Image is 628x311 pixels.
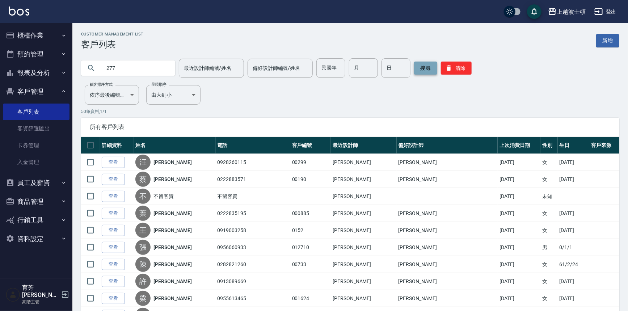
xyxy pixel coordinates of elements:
[498,205,540,222] td: [DATE]
[558,256,589,273] td: 61/2/24
[397,222,498,239] td: [PERSON_NAME]
[216,222,290,239] td: 0919003258
[3,104,69,120] a: 客戶列表
[135,240,151,255] div: 張
[216,171,290,188] td: 0222883571
[216,256,290,273] td: 0282821260
[331,137,396,154] th: 最近設計師
[153,244,192,251] a: [PERSON_NAME]
[153,295,192,302] a: [PERSON_NAME]
[331,171,396,188] td: [PERSON_NAME]
[3,230,69,248] button: 資料設定
[216,290,290,307] td: 0955613465
[331,256,396,273] td: [PERSON_NAME]
[397,171,498,188] td: [PERSON_NAME]
[3,192,69,211] button: 商品管理
[81,108,619,115] p: 50 筆資料, 1 / 1
[3,137,69,154] a: 卡券管理
[153,227,192,234] a: [PERSON_NAME]
[397,256,498,273] td: [PERSON_NAME]
[216,273,290,290] td: 0913089669
[135,274,151,289] div: 許
[290,239,331,256] td: 012710
[290,205,331,222] td: 000885
[498,256,540,273] td: [DATE]
[135,155,151,170] div: 汪
[498,290,540,307] td: [DATE]
[558,273,589,290] td: [DATE]
[397,273,498,290] td: [PERSON_NAME]
[589,137,619,154] th: 客戶來源
[22,284,59,299] h5: 育芳[PERSON_NAME]
[596,34,619,47] a: 新增
[6,287,20,302] img: Person
[102,191,125,202] a: 查看
[3,211,69,230] button: 行銷工具
[135,172,151,187] div: 蔡
[558,222,589,239] td: [DATE]
[135,291,151,306] div: 梁
[101,58,169,78] input: 搜尋關鍵字
[135,189,151,204] div: 不
[290,290,331,307] td: 001624
[498,273,540,290] td: [DATE]
[540,205,558,222] td: 女
[558,239,589,256] td: 0/1/1
[540,273,558,290] td: 女
[153,278,192,285] a: [PERSON_NAME]
[545,4,589,19] button: 上越波士頓
[134,137,216,154] th: 姓名
[558,205,589,222] td: [DATE]
[397,239,498,256] td: [PERSON_NAME]
[397,205,498,222] td: [PERSON_NAME]
[331,188,396,205] td: [PERSON_NAME]
[397,154,498,171] td: [PERSON_NAME]
[102,225,125,236] a: 查看
[102,174,125,185] a: 查看
[153,210,192,217] a: [PERSON_NAME]
[135,223,151,238] div: 王
[90,123,611,131] span: 所有客戶列表
[9,7,29,16] img: Logo
[135,206,151,221] div: 葉
[527,4,541,19] button: save
[540,188,558,205] td: 未知
[290,222,331,239] td: 0152
[290,256,331,273] td: 00733
[331,222,396,239] td: [PERSON_NAME]
[331,154,396,171] td: [PERSON_NAME]
[153,261,192,268] a: [PERSON_NAME]
[81,32,144,37] h2: Customer Management List
[102,293,125,304] a: 查看
[153,159,192,166] a: [PERSON_NAME]
[3,120,69,137] a: 客資篩選匯出
[102,242,125,253] a: 查看
[331,290,396,307] td: [PERSON_NAME]
[3,26,69,45] button: 櫃檯作業
[216,239,290,256] td: 0956060933
[498,222,540,239] td: [DATE]
[3,154,69,171] a: 入金管理
[540,256,558,273] td: 女
[498,171,540,188] td: [DATE]
[331,205,396,222] td: [PERSON_NAME]
[100,137,134,154] th: 詳細資料
[331,273,396,290] td: [PERSON_NAME]
[498,239,540,256] td: [DATE]
[498,154,540,171] td: [DATE]
[3,173,69,192] button: 員工及薪資
[540,171,558,188] td: 女
[558,290,589,307] td: [DATE]
[81,39,144,50] h3: 客戶列表
[331,239,396,256] td: [PERSON_NAME]
[102,157,125,168] a: 查看
[90,82,113,87] label: 顧客排序方式
[591,5,619,18] button: 登出
[102,259,125,270] a: 查看
[102,276,125,287] a: 查看
[558,154,589,171] td: [DATE]
[558,171,589,188] td: [DATE]
[216,205,290,222] td: 0222835195
[540,137,558,154] th: 性別
[290,137,331,154] th: 客戶編號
